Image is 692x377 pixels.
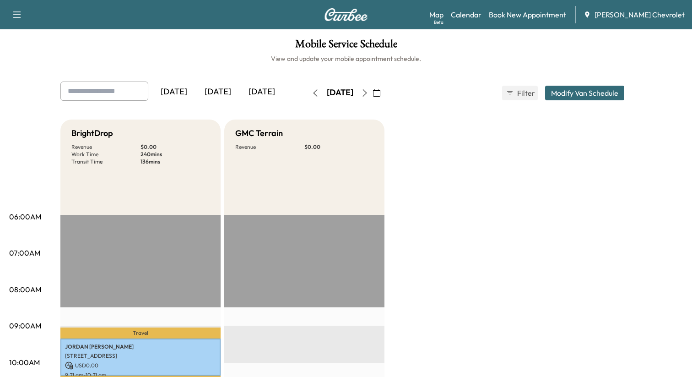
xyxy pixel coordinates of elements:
p: Revenue [71,143,141,151]
span: Filter [517,87,534,98]
p: Travel [60,328,221,339]
span: [PERSON_NAME] Chevrolet [595,9,685,20]
h1: Mobile Service Schedule [9,38,683,54]
div: [DATE] [240,82,284,103]
h5: BrightDrop [71,127,113,140]
button: Modify Van Schedule [545,86,624,100]
div: [DATE] [196,82,240,103]
p: 136 mins [141,158,210,165]
div: [DATE] [152,82,196,103]
p: 08:00AM [9,284,41,295]
p: Revenue [235,143,304,151]
h5: GMC Terrain [235,127,283,140]
img: Curbee Logo [324,8,368,21]
button: Filter [502,86,538,100]
p: $ 0.00 [141,143,210,151]
p: $ 0.00 [304,143,373,151]
p: [STREET_ADDRESS] [65,352,216,360]
a: MapBeta [429,9,443,20]
h6: View and update your mobile appointment schedule. [9,54,683,63]
div: [DATE] [327,87,353,98]
p: JORDAN [PERSON_NAME] [65,343,216,350]
p: 10:00AM [9,357,40,368]
p: 09:00AM [9,320,41,331]
p: Work Time [71,151,141,158]
p: 07:00AM [9,247,40,258]
p: Transit Time [71,158,141,165]
p: 06:00AM [9,211,41,222]
div: Beta [434,19,443,26]
a: Book New Appointment [489,9,566,20]
p: 240 mins [141,151,210,158]
a: Calendar [451,9,481,20]
p: USD 0.00 [65,361,216,370]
